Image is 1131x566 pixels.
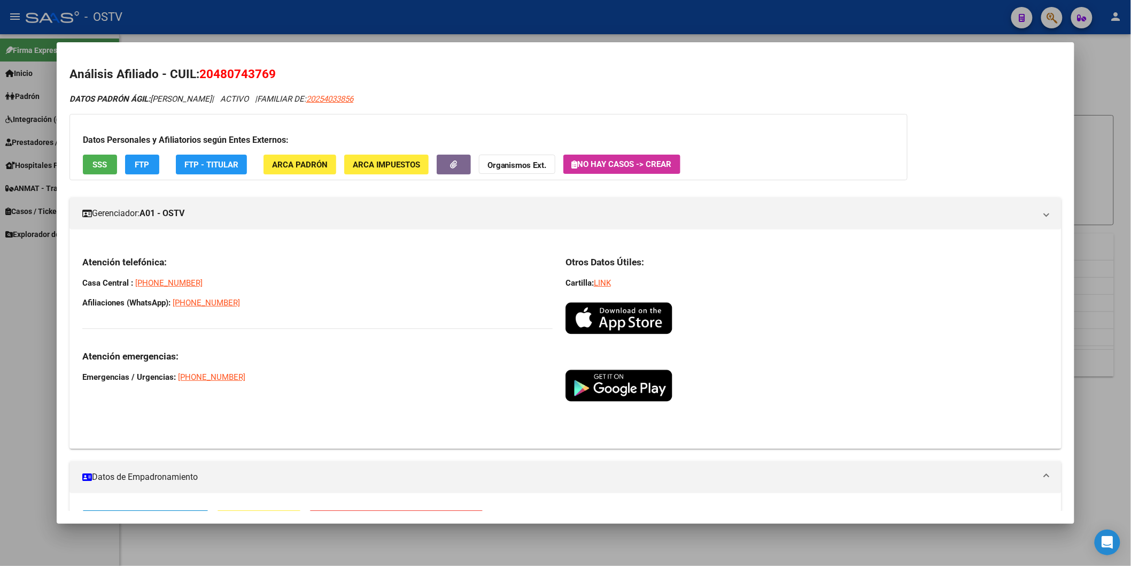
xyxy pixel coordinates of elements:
[264,155,336,174] button: ARCA Padrón
[92,160,107,170] span: SSS
[1095,530,1120,555] div: Open Intercom Messenger
[69,230,1062,449] div: Gerenciador:A01 - OSTV
[353,160,420,170] span: ARCA Impuestos
[82,350,553,362] h3: Atención emergencias:
[565,278,594,288] strong: Cartilla:
[272,160,328,170] span: ARCA Padrón
[69,461,1062,493] mat-expansion-panel-header: Datos de Empadronamiento
[140,207,184,220] strong: A01 - OSTV
[178,372,245,382] a: [PHONE_NUMBER]
[69,94,353,104] i: | ACTIVO |
[487,160,547,170] strong: Organismos Ext.
[594,278,611,288] a: LINK
[565,370,672,402] img: logo-play-store
[69,94,212,104] span: [PERSON_NAME]
[82,256,553,268] h3: Atención telefónica:
[309,510,483,530] button: Certificado Discapacidad Vencido
[69,197,1062,230] mat-expansion-panel-header: Gerenciador:A01 - OSTV
[69,94,150,104] strong: DATOS PADRÓN ÁGIL:
[83,155,117,174] button: SSS
[82,278,133,288] strong: Casa Central :
[217,510,301,530] button: Movimientos
[563,155,680,174] button: No hay casos -> Crear
[135,160,149,170] span: FTP
[176,155,247,174] button: FTP - Titular
[83,134,894,147] h3: Datos Personales y Afiliatorios según Entes Externos:
[82,510,208,530] button: Enviar Credencial Digital
[135,278,203,288] a: [PHONE_NUMBER]
[565,302,672,334] img: logo-app-store
[82,207,1036,220] mat-panel-title: Gerenciador:
[344,155,429,174] button: ARCA Impuestos
[82,298,171,308] strong: Afiliaciones (WhatsApp):
[306,94,353,104] span: 20254033856
[69,65,1062,83] h2: Análisis Afiliado - CUIL:
[173,298,240,308] a: [PHONE_NUMBER]
[82,471,1036,484] mat-panel-title: Datos de Empadronamiento
[565,256,1049,268] h3: Otros Datos Útiles:
[184,160,238,170] span: FTP - Titular
[257,94,353,104] span: FAMILIAR DE:
[125,155,159,174] button: FTP
[82,372,176,382] strong: Emergencias / Urgencias:
[572,159,672,169] span: No hay casos -> Crear
[479,155,555,174] button: Organismos Ext.
[199,67,276,81] span: 20480743769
